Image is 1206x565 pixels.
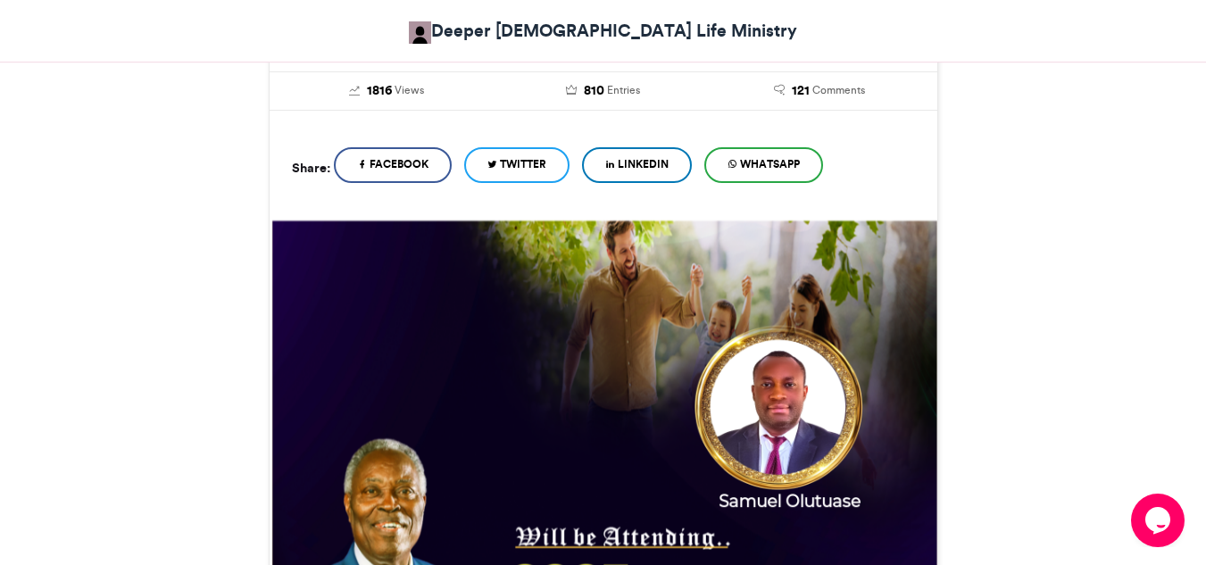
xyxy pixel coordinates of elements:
[812,82,865,98] span: Comments
[292,156,330,179] h5: Share:
[409,18,797,44] a: Deeper [DEMOGRAPHIC_DATA] Life Ministry
[792,81,810,101] span: 121
[584,81,604,101] span: 810
[292,81,482,101] a: 1816 Views
[607,82,640,98] span: Entries
[409,21,431,44] img: Obafemi Bello
[508,81,698,101] a: 810 Entries
[395,82,424,98] span: Views
[582,147,692,183] a: LinkedIn
[500,156,546,172] span: Twitter
[1131,494,1188,547] iframe: chat widget
[725,81,915,101] a: 121 Comments
[334,147,452,183] a: Facebook
[618,156,669,172] span: LinkedIn
[370,156,428,172] span: Facebook
[740,156,800,172] span: WhatsApp
[464,147,570,183] a: Twitter
[367,81,392,101] span: 1816
[704,147,823,183] a: WhatsApp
